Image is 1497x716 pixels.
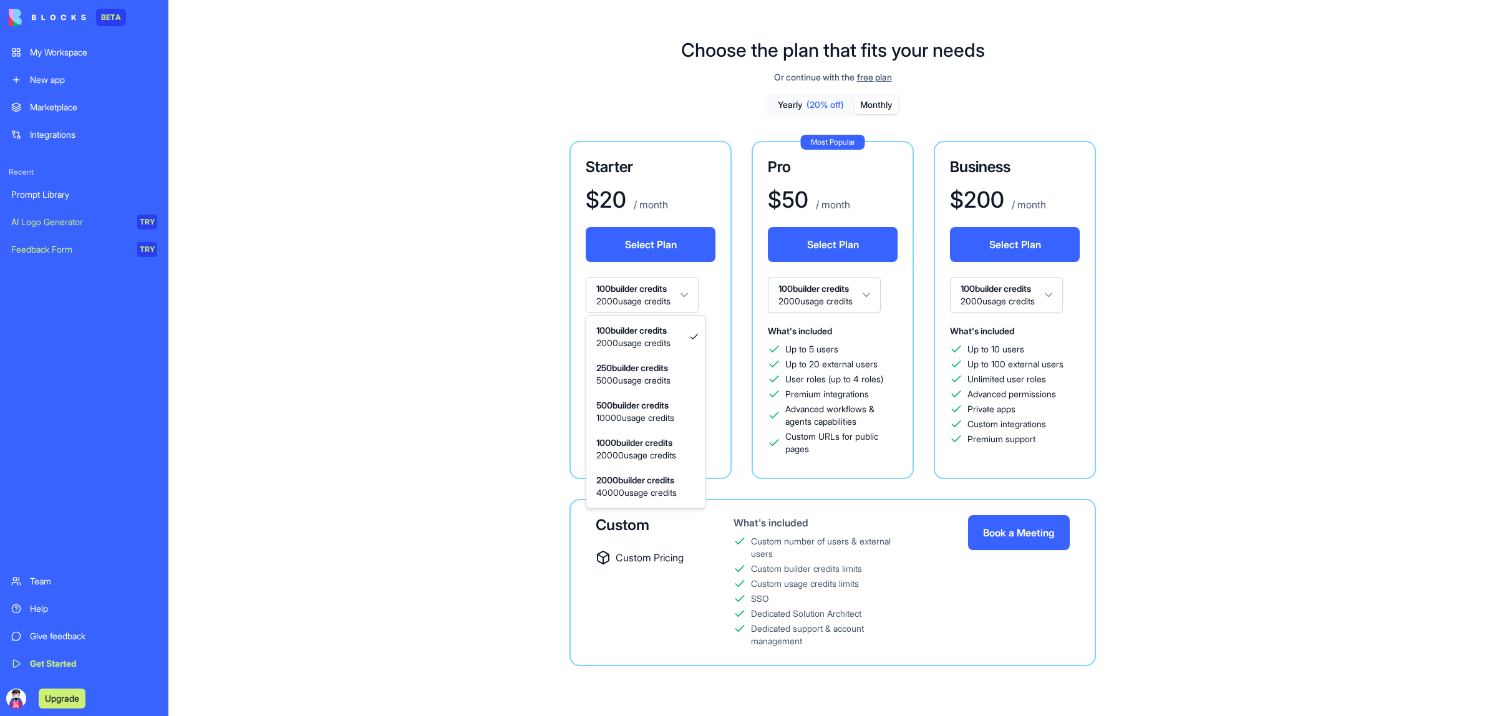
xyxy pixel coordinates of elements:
[596,399,674,412] span: 500 builder credits
[596,324,671,337] span: 100 builder credits
[11,216,128,228] div: AI Logo Generator
[596,486,677,499] span: 40000 usage credits
[11,188,157,201] div: Prompt Library
[11,243,128,256] div: Feedback Form
[596,437,676,449] span: 1000 builder credits
[596,449,676,462] span: 20000 usage credits
[596,474,677,486] span: 2000 builder credits
[137,242,157,257] div: TRY
[596,362,671,374] span: 250 builder credits
[596,412,674,424] span: 10000 usage credits
[596,337,671,349] span: 2000 usage credits
[137,215,157,230] div: TRY
[4,167,165,177] span: Recent
[596,374,671,387] span: 5000 usage credits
